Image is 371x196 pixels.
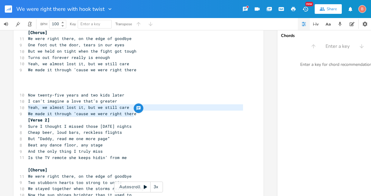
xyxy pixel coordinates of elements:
[315,4,342,14] button: Share
[327,6,337,12] div: Share
[151,182,161,192] div: 3x
[28,98,117,104] span: I can’t imagine a love that’s greater
[28,30,47,35] span: [Chorus]
[28,124,132,129] span: Sure I thought I missed those [DATE] nights
[16,6,104,12] span: We were right there with hook twist
[28,167,47,173] span: [Chorus]
[114,182,163,192] div: Autoscroll
[28,42,124,47] span: One foot out the door, tears in our eyes
[28,149,103,154] span: And the only thing I truly miss
[28,48,136,54] span: But we held on tight when the fight got tough
[70,22,76,26] div: Key
[28,155,127,160] span: Is the TV remote she keeps hidin’ from me
[28,61,129,66] span: Yeah, we almost lost it, but we still care
[28,180,122,185] span: Two stubborn hearts too strong to untie
[28,92,124,98] span: Now twenty-five years and two kids later
[28,67,136,72] span: We made it through ’cause we were right there
[28,142,103,148] span: Beat any dance floor, any stage
[358,2,366,16] button: B
[28,130,122,135] span: Cheap beer, loud bars, reckless flights
[28,36,132,41] span: We were right there, on the edge of goodbye
[115,22,132,26] div: Transpose
[28,136,110,141] span: But “Daddy, read me one more page”
[80,21,100,27] span: Enter a key
[28,186,146,191] span: We stayed together when the storms rolled through
[28,173,132,179] span: We were right there, on the edge of goodbye
[305,2,313,6] div: New
[28,105,129,110] span: Yeah, we almost lost it, but we still care
[358,5,366,13] div: bjb3598
[40,23,47,26] div: BPM
[28,117,50,123] span: [Verse 2]
[299,4,311,14] button: New
[326,43,350,50] span: Enter a key
[28,111,136,116] span: We made it through ’cause we were right there
[28,55,110,60] span: Turns out forever really is enough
